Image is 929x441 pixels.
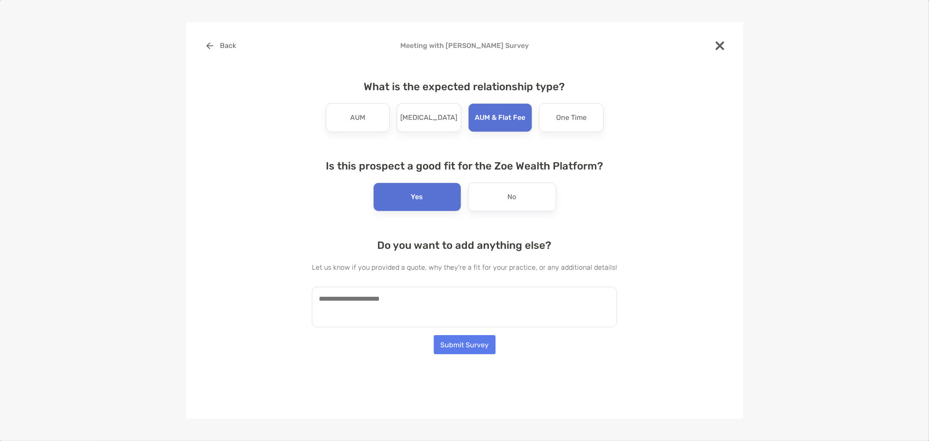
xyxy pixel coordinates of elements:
p: AUM [350,111,365,125]
h4: Meeting with [PERSON_NAME] Survey [200,41,730,50]
p: One Time [556,111,587,125]
img: button icon [206,42,213,49]
h4: What is the expected relationship type? [312,81,617,93]
button: Submit Survey [434,335,496,354]
p: AUM & Flat Fee [475,111,525,125]
h4: Is this prospect a good fit for the Zoe Wealth Platform? [312,160,617,172]
h4: Do you want to add anything else? [312,239,617,251]
p: Let us know if you provided a quote, why they're a fit for your practice, or any additional details! [312,262,617,273]
p: No [508,190,517,204]
p: Yes [411,190,423,204]
button: Back [200,36,243,55]
p: [MEDICAL_DATA] [400,111,457,125]
img: close modal [716,41,724,50]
